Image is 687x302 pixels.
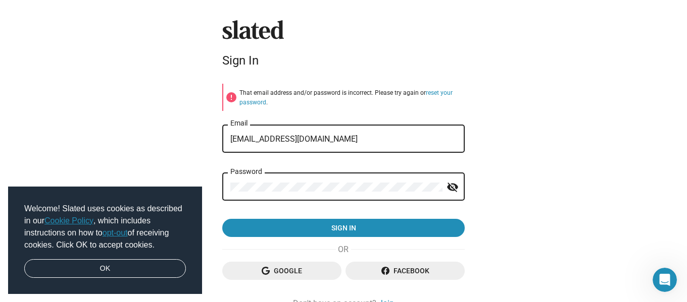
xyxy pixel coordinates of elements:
a: Cookie Policy [44,216,93,225]
sl-branding: Sign In [222,20,465,72]
button: Facebook [346,262,465,280]
div: cookieconsent [8,187,202,294]
button: Sign in [222,219,465,237]
a: reset your password [239,89,453,106]
button: Google [222,262,341,280]
a: dismiss cookie message [24,259,186,278]
span: Sign in [230,219,457,237]
mat-icon: error [225,91,237,103]
iframe: Intercom live chat [653,268,677,292]
span: Facebook [354,262,457,280]
a: opt-out [103,228,128,237]
span: That email address and/or password is incorrect. Please try again or . [239,89,453,106]
div: Sign In [222,53,465,68]
span: Google [230,262,333,280]
mat-icon: visibility_off [447,179,459,195]
button: Show password [443,177,463,198]
span: Welcome! Slated uses cookies as described in our , which includes instructions on how to of recei... [24,203,186,251]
